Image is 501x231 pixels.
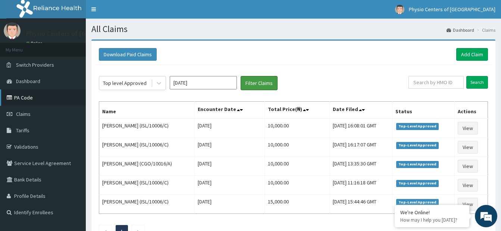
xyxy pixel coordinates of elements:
th: Date Filed [329,102,392,119]
a: View [458,160,478,173]
img: User Image [395,5,404,14]
td: 10,000.00 [264,176,329,195]
span: Tariffs [16,127,29,134]
td: [DATE] 11:16:18 GMT [329,176,392,195]
td: [DATE] 15:44:46 GMT [329,195,392,214]
td: [PERSON_NAME] (ISL/10006/C) [99,195,195,214]
th: Total Price(₦) [264,102,329,119]
td: [DATE] [194,138,264,157]
td: 10,000.00 [264,157,329,176]
span: Physio Centers of [GEOGRAPHIC_DATA] [409,6,495,13]
span: Top-Level Approved [396,142,439,149]
input: Select Month and Year [170,76,237,89]
td: [DATE] 16:17:07 GMT [329,138,392,157]
a: Dashboard [447,27,474,33]
td: [DATE] 16:08:01 GMT [329,118,392,138]
img: User Image [4,22,21,39]
li: Claims [475,27,495,33]
span: Claims [16,111,31,117]
td: [DATE] [194,157,264,176]
div: Top level Approved [103,79,147,87]
span: Dashboard [16,78,40,85]
input: Search by HMO ID [408,76,464,89]
td: [DATE] [194,195,264,214]
td: 15,000.00 [264,195,329,214]
td: [PERSON_NAME] (ISL/10006/C) [99,138,195,157]
span: Top-Level Approved [396,180,439,187]
div: Chat with us now [39,42,125,51]
td: [DATE] [194,176,264,195]
span: We're online! [43,69,103,144]
a: View [458,122,478,135]
a: View [458,198,478,211]
a: Add Claim [456,48,488,61]
td: [PERSON_NAME] (CGO/10016/A) [99,157,195,176]
div: We're Online! [400,209,464,216]
input: Search [466,76,488,89]
th: Encounter Date [194,102,264,119]
button: Filter Claims [241,76,278,90]
th: Status [392,102,454,119]
td: [DATE] 13:35:30 GMT [329,157,392,176]
p: How may I help you today? [400,217,464,223]
p: Physio Centers of [GEOGRAPHIC_DATA] [26,30,141,37]
td: [DATE] [194,118,264,138]
div: Minimize live chat window [122,4,140,22]
textarea: Type your message and hit 'Enter' [4,153,142,179]
td: [PERSON_NAME] (ISL/10006/C) [99,118,195,138]
a: View [458,179,478,192]
td: [PERSON_NAME] (ISL/10006/C) [99,176,195,195]
th: Actions [454,102,488,119]
button: Download Paid Claims [99,48,157,61]
a: Online [26,41,44,46]
td: 10,000.00 [264,138,329,157]
span: Top-Level Approved [396,199,439,206]
img: d_794563401_company_1708531726252_794563401 [14,37,30,56]
th: Name [99,102,195,119]
span: Top-Level Approved [396,123,439,130]
h1: All Claims [91,24,495,34]
span: Switch Providers [16,61,54,68]
span: Top-Level Approved [396,161,439,168]
a: View [458,141,478,154]
td: 10,000.00 [264,118,329,138]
